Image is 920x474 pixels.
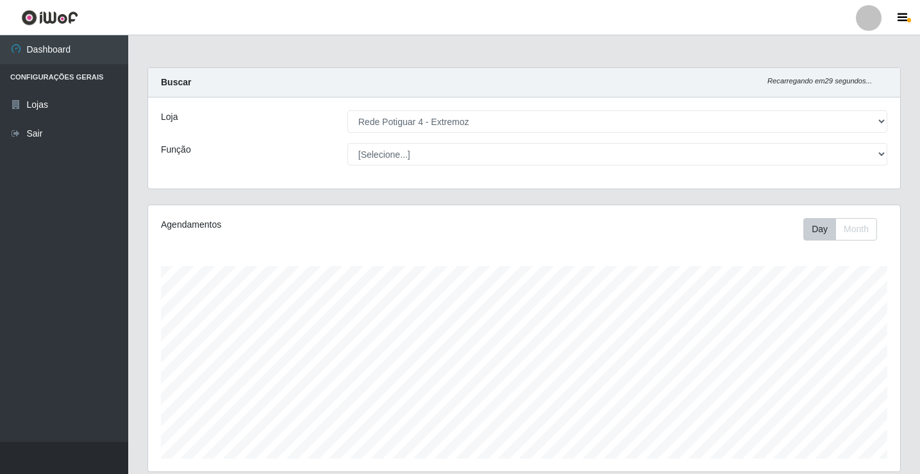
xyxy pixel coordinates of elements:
[803,218,836,241] button: Day
[161,77,191,87] strong: Buscar
[161,218,453,232] div: Agendamentos
[161,143,191,157] label: Função
[803,218,877,241] div: First group
[767,77,872,85] i: Recarregando em 29 segundos...
[835,218,877,241] button: Month
[21,10,78,26] img: CoreUI Logo
[803,218,887,241] div: Toolbar with button groups
[161,110,178,124] label: Loja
